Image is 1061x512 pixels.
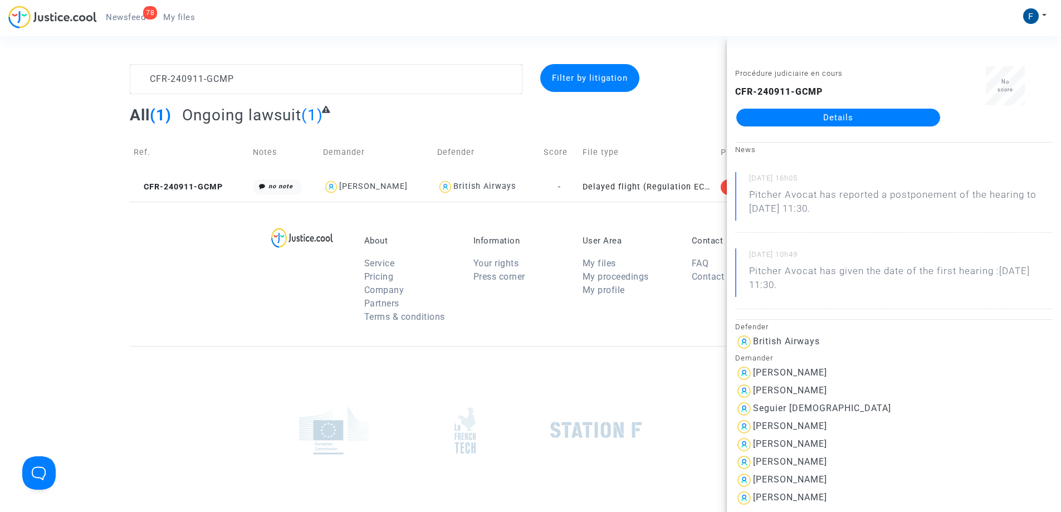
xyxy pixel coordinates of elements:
p: Information [473,236,566,246]
td: File type [579,133,716,172]
img: europe_commision.png [299,406,369,455]
img: french_tech.png [454,407,476,454]
img: icon-user.svg [735,436,753,454]
div: 78 [143,6,157,19]
a: FAQ [692,258,709,269]
td: Delayed flight (Regulation EC 261/2004) [579,172,716,202]
iframe: Help Scout Beacon - Open [22,456,56,490]
span: (1) [150,106,172,124]
img: icon-user.svg [735,471,753,489]
a: Company [364,285,404,295]
img: icon-user.svg [735,489,753,507]
a: Contact [692,271,725,282]
span: Filter by litigation [552,73,628,83]
small: Demander [735,354,773,362]
span: - [558,182,561,192]
div: Lawsuit [721,179,764,195]
img: icon-user.svg [735,382,753,400]
p: About [364,236,457,246]
a: Press corner [473,271,525,282]
span: (1) [301,106,323,124]
a: Service [364,258,395,269]
img: icon-user.svg [735,364,753,382]
a: Pricing [364,271,394,282]
span: All [130,106,150,124]
img: logo-lg.svg [271,228,333,248]
i: no note [268,183,293,190]
div: Seguier [DEMOGRAPHIC_DATA] [753,403,891,413]
small: [DATE] 16h05 [749,173,1053,188]
img: icon-user.svg [735,400,753,418]
span: No score [998,79,1013,92]
span: CFR-240911-GCMP [134,182,223,192]
td: Demander [319,133,433,172]
small: News [735,145,756,154]
span: Newsfeed [106,12,145,22]
img: icon-user.svg [735,333,753,351]
div: British Airways [453,182,516,191]
div: [PERSON_NAME] [753,492,827,503]
span: Ongoing lawsuit [182,106,301,124]
img: icon-user.svg [735,418,753,436]
small: Defender [735,323,769,331]
img: icon-user.svg [323,179,339,195]
p: Contact [692,236,784,246]
div: [PERSON_NAME] [753,456,827,467]
img: stationf.png [550,422,642,438]
div: [PERSON_NAME] [339,182,408,191]
a: Your rights [473,258,519,269]
div: [PERSON_NAME] [753,385,827,396]
a: 78Newsfeed [97,9,154,26]
p: Pitcher Avocat has reported a postponement of the hearing to [DATE] 11:30. [749,188,1053,221]
a: Partners [364,298,399,309]
img: ACg8ocIaYFVzipBxthOrwvXAZ1ReaZH557WLo1yOhEKwc8UPmIoSwQ=s96-c [1023,8,1039,24]
p: User Area [583,236,675,246]
td: Defender [433,133,540,172]
img: jc-logo.svg [8,6,97,28]
div: [PERSON_NAME] [753,421,827,431]
td: Ref. [130,133,250,172]
small: [DATE] 10h49 [749,250,1053,264]
a: My proceedings [583,271,649,282]
span: My files [163,12,195,22]
td: Score [540,133,579,172]
a: Details [736,109,940,126]
div: [PERSON_NAME] [753,367,827,378]
small: Procédure judiciaire en cours [735,69,843,77]
a: My profile [583,285,625,295]
a: My files [154,9,204,26]
img: icon-user.svg [735,454,753,471]
p: Pitcher Avocat has given the date of the first hearing :[DATE] 11:30. [749,264,1053,298]
div: [PERSON_NAME] [753,474,827,485]
td: Phase [717,133,780,172]
a: My files [583,258,616,269]
b: CFR-240911-GCMP [735,86,823,97]
a: Terms & conditions [364,311,445,322]
div: British Airways [753,336,820,347]
div: [PERSON_NAME] [753,438,827,449]
img: icon-user.svg [437,179,453,195]
td: Notes [249,133,319,172]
